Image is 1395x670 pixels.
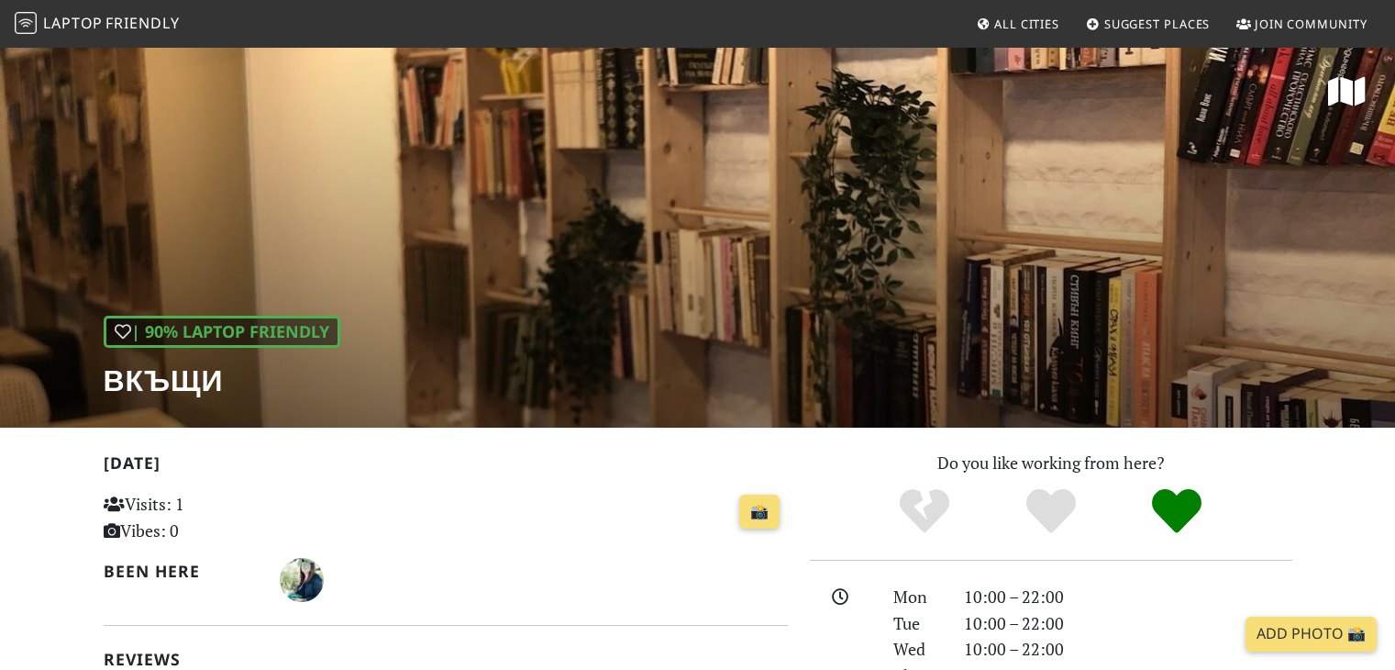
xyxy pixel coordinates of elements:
[1255,16,1367,32] span: Join Community
[104,316,340,348] div: | 90% Laptop Friendly
[953,610,1303,637] div: 10:00 – 22:00
[953,584,1303,610] div: 10:00 – 22:00
[1246,617,1377,652] a: Add Photo 📸
[104,491,317,544] p: Visits: 1 Vibes: 0
[1229,7,1375,40] a: Join Community
[104,650,788,669] h2: Reviews
[105,13,179,33] span: Friendly
[953,636,1303,663] div: 10:00 – 22:00
[882,610,952,637] div: Tue
[43,13,103,33] span: Laptop
[810,450,1292,476] p: Do you like working from here?
[280,558,324,602] img: 2538-boryana.jpg
[1113,486,1240,537] div: Definitely!
[1079,7,1218,40] a: Suggest Places
[1104,16,1211,32] span: Suggest Places
[969,7,1067,40] a: All Cities
[882,584,952,610] div: Mon
[104,453,788,480] h2: [DATE]
[280,567,324,589] span: Boryana Krasimirova
[882,636,952,663] div: Wed
[15,12,37,34] img: LaptopFriendly
[104,562,259,581] h2: Been here
[861,486,988,537] div: No
[104,363,340,397] h1: Вкъщи
[739,495,780,530] a: 📸
[15,8,180,40] a: LaptopFriendly LaptopFriendly
[994,16,1059,32] span: All Cities
[988,486,1114,537] div: Yes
